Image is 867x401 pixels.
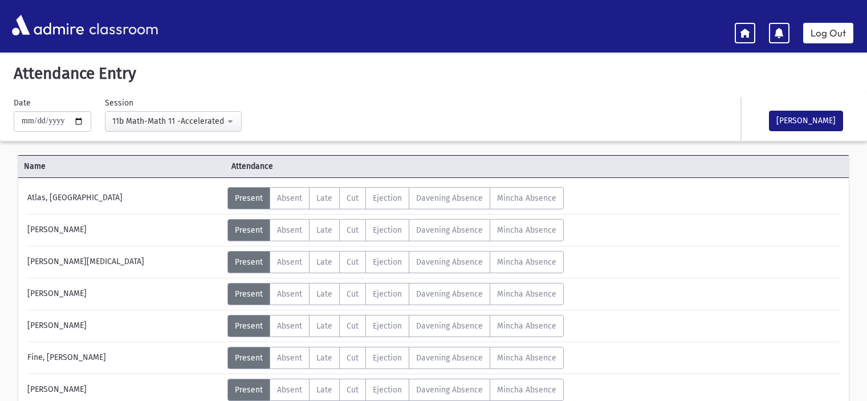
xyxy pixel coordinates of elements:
span: Name [18,160,226,172]
button: 11b Math-Math 11 -Accelerated Algebra II(10:43AM-11:27AM) [105,111,242,132]
span: Absent [277,353,302,363]
label: Date [14,97,31,109]
h5: Attendance Entry [9,64,858,83]
div: [PERSON_NAME] [22,283,227,305]
span: Late [316,321,332,331]
div: 11b Math-Math 11 -Accelerated Algebra II(10:43AM-11:27AM) [112,115,225,127]
a: Log Out [803,23,853,43]
span: Cut [347,385,359,395]
span: Ejection [373,289,402,299]
span: Absent [277,257,302,267]
button: [PERSON_NAME] [769,111,843,131]
div: [PERSON_NAME] [22,219,227,241]
span: Davening Absence [416,321,483,331]
div: AttTypes [227,315,564,337]
span: Late [316,193,332,203]
span: Present [235,289,263,299]
div: AttTypes [227,219,564,241]
span: Cut [347,321,359,331]
span: classroom [87,10,158,40]
span: Late [316,289,332,299]
div: AttTypes [227,379,564,401]
span: Cut [347,193,359,203]
div: AttTypes [227,251,564,273]
span: Absent [277,289,302,299]
span: Mincha Absence [497,225,556,235]
span: Absent [277,225,302,235]
div: AttTypes [227,347,564,369]
span: Late [316,353,332,363]
span: Davening Absence [416,289,483,299]
div: Atlas, [GEOGRAPHIC_DATA] [22,187,227,209]
span: Absent [277,193,302,203]
span: Ejection [373,257,402,267]
div: AttTypes [227,283,564,305]
span: Mincha Absence [497,289,556,299]
span: Cut [347,257,359,267]
span: Mincha Absence [497,257,556,267]
div: AttTypes [227,187,564,209]
span: Cut [347,353,359,363]
span: Ejection [373,193,402,203]
span: Absent [277,385,302,395]
div: [PERSON_NAME] [22,379,227,401]
span: Davening Absence [416,193,483,203]
label: Session [105,97,133,109]
span: Mincha Absence [497,385,556,395]
span: Ejection [373,225,402,235]
span: Davening Absence [416,257,483,267]
span: Late [316,385,332,395]
div: [PERSON_NAME] [22,315,227,337]
span: Late [316,225,332,235]
span: Late [316,257,332,267]
span: Present [235,257,263,267]
span: Mincha Absence [497,353,556,363]
img: AdmirePro [9,12,87,38]
span: Mincha Absence [497,321,556,331]
div: [PERSON_NAME][MEDICAL_DATA] [22,251,227,273]
span: Absent [277,321,302,331]
span: Present [235,353,263,363]
span: Cut [347,225,359,235]
span: Attendance [226,160,433,172]
span: Present [235,193,263,203]
span: Ejection [373,321,402,331]
span: Present [235,225,263,235]
span: Cut [347,289,359,299]
div: Fine, [PERSON_NAME] [22,347,227,369]
span: Present [235,321,263,331]
span: Davening Absence [416,225,483,235]
span: Mincha Absence [497,193,556,203]
span: Present [235,385,263,395]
